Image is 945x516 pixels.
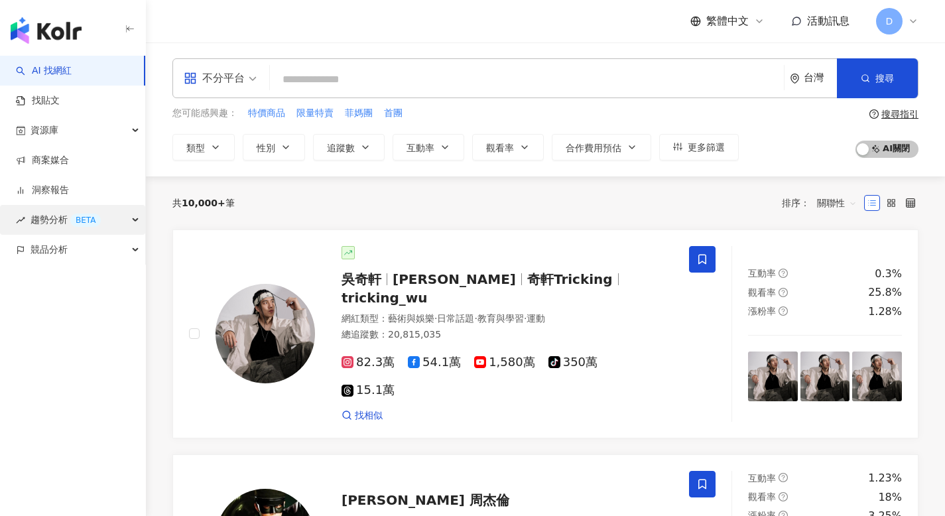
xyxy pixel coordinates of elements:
[875,267,902,281] div: 0.3%
[779,473,788,482] span: question-circle
[486,143,514,153] span: 觀看率
[16,216,25,225] span: rise
[342,409,383,422] a: 找相似
[257,143,275,153] span: 性別
[216,284,315,383] img: KOL Avatar
[782,192,864,214] div: 排序：
[296,107,334,120] span: 限量特賣
[790,74,800,84] span: environment
[342,355,395,369] span: 82.3萬
[342,328,673,342] div: 總追蹤數 ： 20,815,035
[184,72,197,85] span: appstore
[779,492,788,501] span: question-circle
[344,106,373,121] button: 菲媽團
[868,304,902,319] div: 1.28%
[186,143,205,153] span: 類型
[243,134,305,161] button: 性別
[393,134,464,161] button: 互動率
[384,107,403,120] span: 首團
[477,313,524,324] span: 教育與學習
[345,107,373,120] span: 菲媽團
[11,17,82,44] img: logo
[327,143,355,153] span: 追蹤數
[247,106,286,121] button: 特價商品
[248,107,285,120] span: 特價商品
[342,383,395,397] span: 15.1萬
[800,352,850,401] img: post-image
[408,355,461,369] span: 54.1萬
[296,106,334,121] button: 限量特賣
[31,205,101,235] span: 趨勢分析
[659,134,739,161] button: 更多篩選
[172,107,237,120] span: 您可能感興趣：
[868,471,902,485] div: 1.23%
[393,271,516,287] span: [PERSON_NAME]
[407,143,434,153] span: 互動率
[804,72,837,84] div: 台灣
[868,285,902,300] div: 25.8%
[182,198,225,208] span: 10,000+
[878,490,902,505] div: 18%
[852,352,902,401] img: post-image
[779,269,788,278] span: question-circle
[184,68,245,89] div: 不分平台
[383,106,403,121] button: 首團
[552,134,651,161] button: 合作費用預估
[837,58,918,98] button: 搜尋
[807,15,850,27] span: 活動訊息
[748,306,776,316] span: 漲粉率
[172,134,235,161] button: 類型
[16,184,69,197] a: 洞察報告
[16,64,72,78] a: searchAI 找網紅
[16,94,60,107] a: 找貼文
[355,409,383,422] span: 找相似
[172,198,235,208] div: 共 筆
[881,109,918,119] div: 搜尋指引
[748,473,776,484] span: 互動率
[437,313,474,324] span: 日常話題
[748,268,776,279] span: 互動率
[342,290,428,306] span: tricking_wu
[779,288,788,297] span: question-circle
[527,313,545,324] span: 運動
[779,306,788,316] span: question-circle
[817,192,857,214] span: 關聯性
[548,355,598,369] span: 350萬
[875,73,894,84] span: 搜尋
[31,115,58,145] span: 資源庫
[524,313,527,324] span: ·
[16,154,69,167] a: 商案媒合
[869,109,879,119] span: question-circle
[566,143,621,153] span: 合作費用預估
[70,214,101,227] div: BETA
[474,313,477,324] span: ·
[313,134,385,161] button: 追蹤數
[31,235,68,265] span: 競品分析
[527,271,613,287] span: 奇軒Tricking
[474,355,535,369] span: 1,580萬
[388,313,434,324] span: 藝術與娛樂
[342,492,509,508] span: [PERSON_NAME] 周杰倫
[172,229,918,439] a: KOL Avatar吳奇軒[PERSON_NAME]奇軒Trickingtricking_wu網紅類型：藝術與娛樂·日常話題·教育與學習·運動總追蹤數：20,815,03582.3萬54.1萬1...
[472,134,544,161] button: 觀看率
[688,142,725,153] span: 更多篩選
[748,491,776,502] span: 觀看率
[706,14,749,29] span: 繁體中文
[748,287,776,298] span: 觀看率
[434,313,437,324] span: ·
[886,14,893,29] span: D
[342,271,381,287] span: 吳奇軒
[748,352,798,401] img: post-image
[342,312,673,326] div: 網紅類型 ：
